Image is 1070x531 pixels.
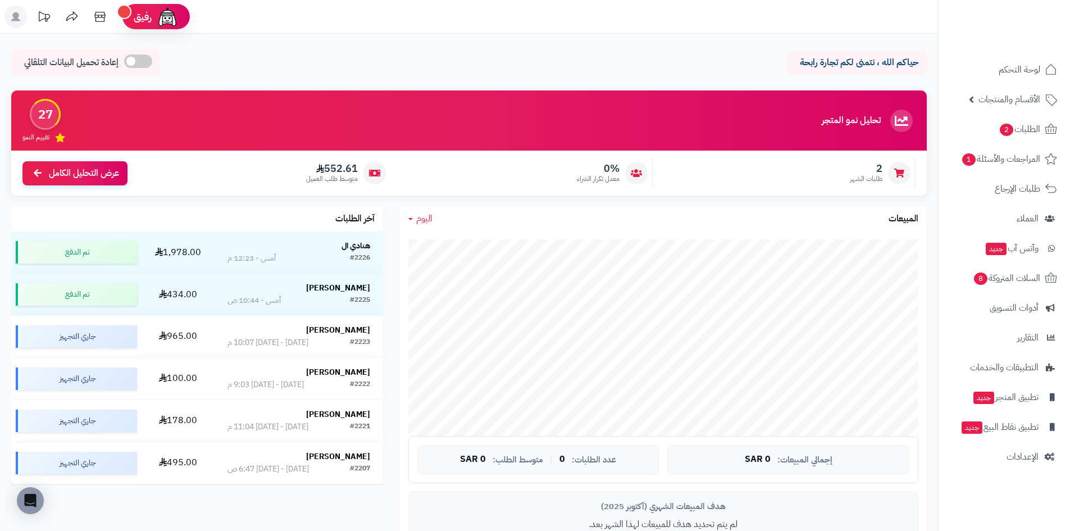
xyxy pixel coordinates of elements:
div: [DATE] - [DATE] 10:07 م [227,337,308,348]
span: جديد [973,392,994,404]
td: 434.00 [142,274,214,315]
a: التقارير [945,324,1063,351]
span: السلات المتروكة [973,270,1040,286]
span: متوسط الطلب: [493,455,543,465]
span: رفيق [134,10,152,24]
h3: تحليل نمو المتجر [822,116,881,126]
div: هدف المبيعات الشهري (أكتوبر 2025) [417,501,909,512]
span: أدوات التسويق [990,300,1039,316]
div: جاري التجهيز [16,452,137,474]
span: عرض التحليل الكامل [49,167,119,180]
div: #2225 [350,295,370,306]
div: #2221 [350,421,370,433]
div: جاري التجهيز [16,325,137,348]
div: #2222 [350,379,370,391]
div: [DATE] - [DATE] 11:04 م [227,421,308,433]
a: اليوم [408,212,432,225]
p: لم يتم تحديد هدف للمبيعات لهذا الشهر بعد. [417,518,909,531]
img: logo-2.png [994,31,1059,55]
strong: [PERSON_NAME] [306,451,370,462]
strong: [PERSON_NAME] [306,324,370,336]
strong: [PERSON_NAME] [306,409,370,420]
span: جديد [986,243,1007,255]
div: أمس - 10:44 ص [227,295,281,306]
span: معدل تكرار الشراء [577,174,620,184]
span: 0 SAR [745,455,771,465]
span: تطبيق المتجر [972,389,1039,405]
span: 8 [974,273,987,285]
span: إعادة تحميل البيانات التلقائي [24,56,119,69]
td: 100.00 [142,358,214,400]
span: 552.61 [306,162,358,175]
strong: [PERSON_NAME] [306,366,370,378]
div: جاري التجهيز [16,410,137,432]
span: 0% [577,162,620,175]
span: الإعدادات [1007,449,1039,465]
a: السلات المتروكة8 [945,265,1063,292]
a: العملاء [945,205,1063,232]
div: [DATE] - [DATE] 6:47 ص [227,464,309,475]
span: المراجعات والأسئلة [961,151,1040,167]
span: اليوم [416,212,432,225]
img: ai-face.png [156,6,179,28]
a: وآتس آبجديد [945,235,1063,262]
span: عدد الطلبات: [572,455,616,465]
a: التطبيقات والخدمات [945,354,1063,381]
a: المراجعات والأسئلة1 [945,146,1063,173]
span: 1 [962,153,976,166]
span: الطلبات [999,121,1040,137]
p: حياكم الله ، نتمنى لكم تجارة رابحة [795,56,918,69]
td: 965.00 [142,316,214,357]
span: تقييم النمو [22,133,49,142]
span: 2 [1000,124,1013,136]
a: طلبات الإرجاع [945,175,1063,202]
div: #2223 [350,337,370,348]
div: Open Intercom Messenger [17,487,44,514]
div: [DATE] - [DATE] 9:03 م [227,379,304,391]
div: #2207 [350,464,370,475]
span: طلبات الشهر [850,174,882,184]
td: 1,978.00 [142,232,214,273]
a: تحديثات المنصة [30,6,58,31]
span: إجمالي المبيعات: [777,455,832,465]
a: الإعدادات [945,443,1063,470]
h3: آخر الطلبات [335,214,375,224]
div: تم الدفع [16,241,137,264]
span: | [550,455,553,464]
span: 2 [850,162,882,175]
strong: [PERSON_NAME] [306,282,370,294]
div: أمس - 12:23 م [227,253,276,264]
a: عرض التحليل الكامل [22,161,128,185]
div: جاري التجهيز [16,367,137,390]
a: الطلبات2 [945,116,1063,143]
span: 0 SAR [460,455,486,465]
a: لوحة التحكم [945,56,1063,83]
span: الأقسام والمنتجات [978,92,1040,107]
span: متوسط طلب العميل [306,174,358,184]
div: #2226 [350,253,370,264]
span: وآتس آب [985,240,1039,256]
span: التقارير [1017,330,1039,346]
td: 495.00 [142,442,214,484]
span: التطبيقات والخدمات [970,360,1039,375]
td: 178.00 [142,400,214,442]
span: طلبات الإرجاع [995,181,1040,197]
span: العملاء [1017,211,1039,226]
span: جديد [962,421,982,434]
strong: هنادي ال [342,240,370,252]
h3: المبيعات [889,214,918,224]
a: تطبيق المتجرجديد [945,384,1063,411]
span: لوحة التحكم [999,62,1040,78]
div: تم الدفع [16,283,137,306]
a: تطبيق نقاط البيعجديد [945,414,1063,441]
span: 0 [559,455,565,465]
a: أدوات التسويق [945,294,1063,321]
span: تطبيق نقاط البيع [960,419,1039,435]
